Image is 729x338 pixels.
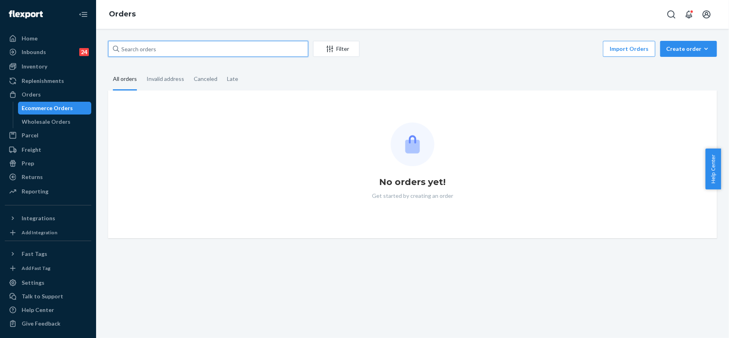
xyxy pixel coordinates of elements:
[22,173,43,181] div: Returns
[18,115,92,128] a: Wholesale Orders
[22,131,38,139] div: Parcel
[22,104,73,112] div: Ecommerce Orders
[22,91,41,99] div: Orders
[16,6,45,13] span: Support
[18,102,92,115] a: Ecommerce Orders
[372,192,453,200] p: Get started by creating an order
[5,317,91,330] button: Give Feedback
[102,3,142,26] ol: breadcrumbs
[5,129,91,142] a: Parcel
[22,292,63,300] div: Talk to Support
[22,214,55,222] div: Integrations
[5,290,91,303] button: Talk to Support
[147,68,184,89] div: Invalid address
[113,68,137,91] div: All orders
[5,88,91,101] a: Orders
[22,229,57,236] div: Add Integration
[313,45,359,53] div: Filter
[22,265,50,272] div: Add Fast Tag
[22,34,38,42] div: Home
[108,41,308,57] input: Search orders
[75,6,91,22] button: Close Navigation
[5,185,91,198] a: Reporting
[5,264,91,273] a: Add Fast Tag
[5,157,91,170] a: Prep
[22,159,34,167] div: Prep
[22,48,46,56] div: Inbounds
[22,306,54,314] div: Help Center
[705,149,721,189] button: Help Center
[699,6,715,22] button: Open account menu
[9,10,43,18] img: Flexport logo
[663,6,679,22] button: Open Search Box
[79,48,89,56] div: 24
[109,10,136,18] a: Orders
[22,320,60,328] div: Give Feedback
[5,60,91,73] a: Inventory
[22,77,64,85] div: Replenishments
[660,41,717,57] button: Create order
[5,171,91,183] a: Returns
[22,146,41,154] div: Freight
[5,247,91,260] button: Fast Tags
[227,68,238,89] div: Late
[22,118,71,126] div: Wholesale Orders
[5,32,91,45] a: Home
[666,45,711,53] div: Create order
[22,62,47,70] div: Inventory
[22,279,44,287] div: Settings
[5,304,91,316] a: Help Center
[681,6,697,22] button: Open notifications
[5,74,91,87] a: Replenishments
[22,250,47,258] div: Fast Tags
[391,123,434,166] img: Empty list
[5,143,91,156] a: Freight
[5,46,91,58] a: Inbounds24
[313,41,359,57] button: Filter
[22,187,48,195] div: Reporting
[603,41,655,57] button: Import Orders
[5,276,91,289] a: Settings
[5,228,91,237] a: Add Integration
[380,176,446,189] h1: No orders yet!
[5,212,91,225] button: Integrations
[194,68,217,89] div: Canceled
